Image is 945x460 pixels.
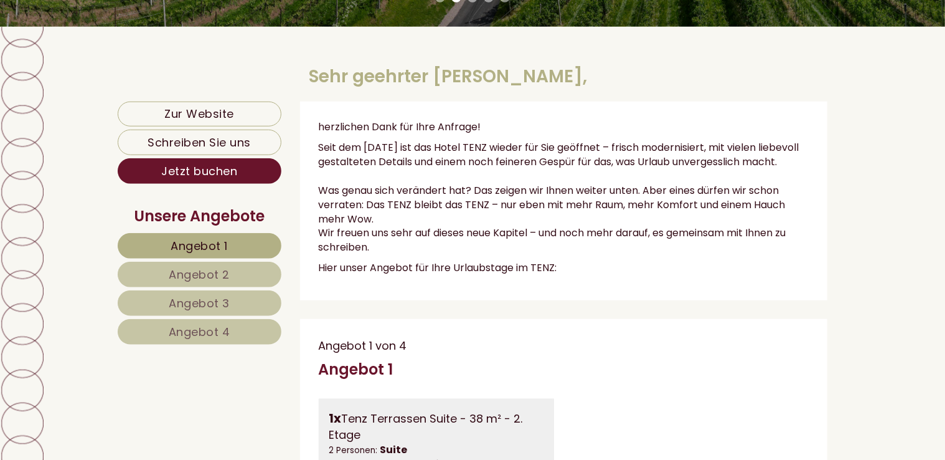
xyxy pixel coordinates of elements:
div: Angebot 1 [319,359,393,380]
b: 1x [329,410,342,427]
div: Tenz Terrassen Suite - 38 m² - 2. Etage [329,410,544,443]
p: Seit dem [DATE] ist das Hotel TENZ wieder für Sie geöffnet – frisch modernisiert, mit vielen lieb... [319,141,809,255]
small: 05:18 [19,63,216,72]
span: Angebot 1 von 4 [319,338,407,353]
div: Hotel Tenz [19,39,216,49]
small: 2 Personen: [329,444,378,456]
div: Unsere Angebote [118,206,281,227]
div: Guten Tag, wie können wir Ihnen helfen? [9,36,222,74]
button: Senden [408,325,491,350]
b: Suite [380,443,408,457]
a: Zur Website [118,102,281,127]
p: herzlichen Dank für Ihre Anfrage! [319,120,809,135]
p: Hier unser Angebot für Ihre Urlaubstage im TENZ: [319,261,809,276]
span: Angebot 1 [171,238,228,254]
div: Donnerstag [204,9,287,30]
a: Schreiben Sie uns [118,130,281,155]
span: Angebot 4 [169,324,230,340]
a: Jetzt buchen [118,158,281,184]
h1: Sehr geehrter [PERSON_NAME], [309,67,588,87]
span: Angebot 2 [169,267,230,282]
span: Angebot 3 [169,295,230,311]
